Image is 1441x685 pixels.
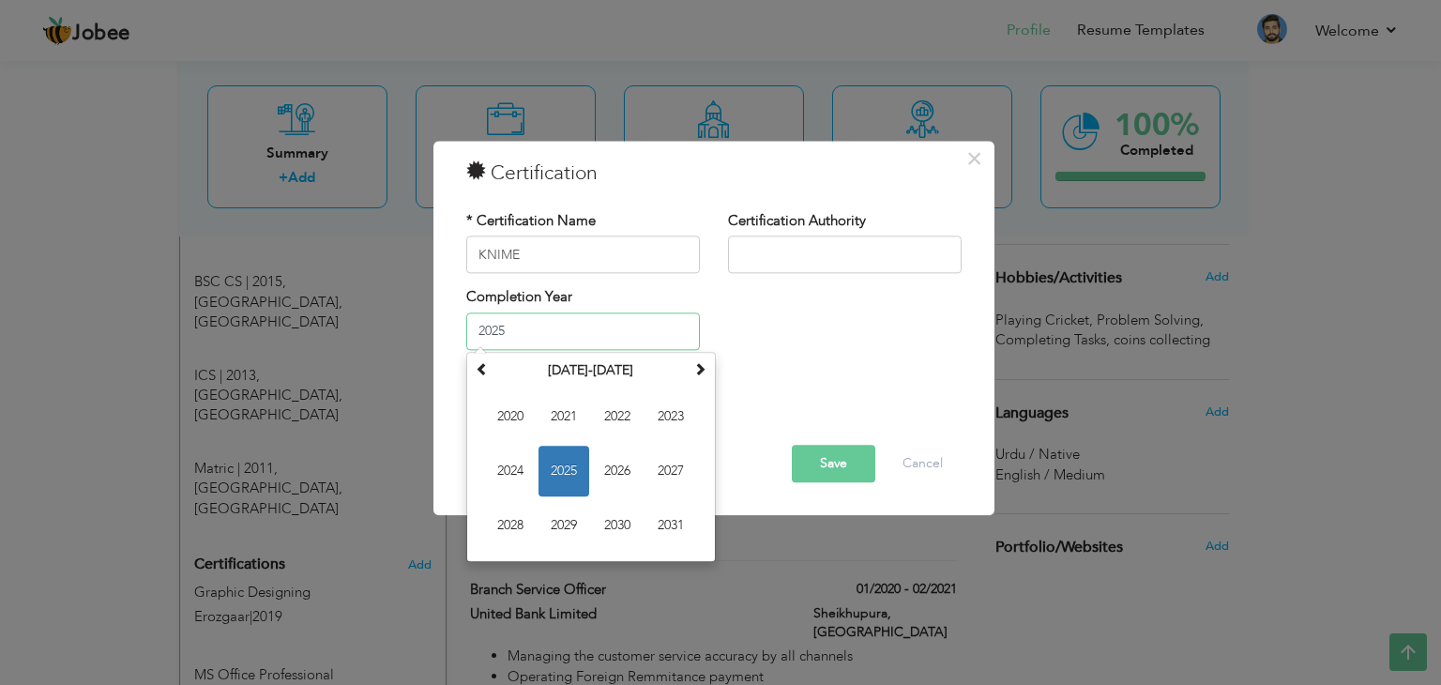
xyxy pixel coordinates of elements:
span: 2021 [538,391,589,442]
span: × [966,142,982,175]
span: 2029 [538,500,589,551]
span: 2022 [592,391,643,442]
label: * Certification Name [466,211,596,231]
span: 2028 [485,500,536,551]
span: 2026 [592,446,643,496]
h3: Certification [466,160,962,188]
th: Select Decade [493,357,689,385]
span: Previous Decade [476,362,489,375]
span: Next Decade [693,362,706,375]
button: Cancel [884,446,962,483]
span: 2027 [645,446,696,496]
span: 2025 [538,446,589,496]
label: Completion Year [466,288,572,308]
span: 2024 [485,446,536,496]
label: Certification Authority [728,211,866,231]
span: 2030 [592,500,643,551]
span: 2023 [645,391,696,442]
button: Save [792,446,875,483]
span: 2031 [645,500,696,551]
button: Close [960,144,990,174]
span: 2020 [485,391,536,442]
